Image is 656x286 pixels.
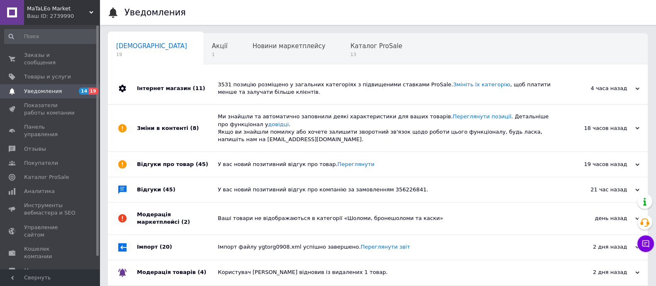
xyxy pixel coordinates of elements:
h1: Уведомления [124,7,186,17]
span: 13 [350,51,402,58]
span: Отзывы [24,145,46,153]
span: [DEMOGRAPHIC_DATA] [116,42,187,50]
span: Маркет [24,267,45,274]
div: У вас новий позитивний відгук про компанію за замовленням 356226841. [218,186,556,193]
span: Заказы и сообщения [24,51,77,66]
span: Товары и услуги [24,73,71,81]
div: 21 час назад [556,186,639,193]
span: Акції [212,42,228,50]
span: Показатели работы компании [24,102,77,117]
span: Каталог ProSale [350,42,402,50]
div: Ваші товари не відображаються в категорії «Шоломи, бронешоломи та каски» [218,215,556,222]
button: Чат с покупателем [637,235,654,252]
span: (8) [190,125,199,131]
span: Панель управления [24,123,77,138]
span: Кошелек компании [24,245,77,260]
span: (45) [163,186,176,193]
span: Уведомления [24,88,62,95]
span: (2) [181,219,190,225]
a: Змініть їх категорію [453,81,510,88]
input: Поиск [4,29,98,44]
div: 19 часов назад [556,161,639,168]
div: Модерація товарів [137,260,218,285]
span: 19 [116,51,187,58]
a: Переглянути [337,161,374,167]
span: (4) [198,269,206,275]
a: Переглянути позиції [453,113,511,120]
span: (11) [193,85,205,91]
span: (20) [160,244,172,250]
div: Ми знайшли та автоматично заповнили деякі характеристики для ваших товарів. . Детальніше про функ... [218,113,556,143]
a: довідці [268,121,289,127]
span: MaTaLEo Market [27,5,89,12]
span: 19 [88,88,98,95]
span: Инструменты вебмастера и SEO [24,202,77,217]
div: 3531 позицію розміщено у загальних категоріях з підвищеними ставками ProSale. , щоб платити менше... [218,81,556,96]
div: Ваш ID: 2739990 [27,12,100,20]
span: Управление сайтом [24,224,77,239]
div: Імпорт [137,235,218,260]
span: Аналитика [24,188,55,195]
a: Переглянути звіт [361,244,410,250]
div: Відгуки про товар [137,152,218,177]
span: Каталог ProSale [24,174,69,181]
div: Відгуки [137,177,218,202]
div: день назад [556,215,639,222]
div: Модерація маркетплейсі [137,203,218,234]
div: Імпорт файлу ygtorg0908.xml успішно завершено. [218,243,556,251]
div: Інтернет магазин [137,73,218,104]
span: 1 [212,51,228,58]
span: 14 [79,88,88,95]
div: У вас новий позитивний відгук про товар. [218,161,556,168]
div: 2 дня назад [556,243,639,251]
span: Покупатели [24,159,58,167]
div: 18 часов назад [556,125,639,132]
span: Новини маркетплейсу [252,42,325,50]
div: 4 часа назад [556,85,639,92]
div: Користувач [PERSON_NAME] відновив із видалених 1 товар. [218,269,556,276]
span: (45) [196,161,208,167]
div: 2 дня назад [556,269,639,276]
div: Зміни в контенті [137,105,218,152]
